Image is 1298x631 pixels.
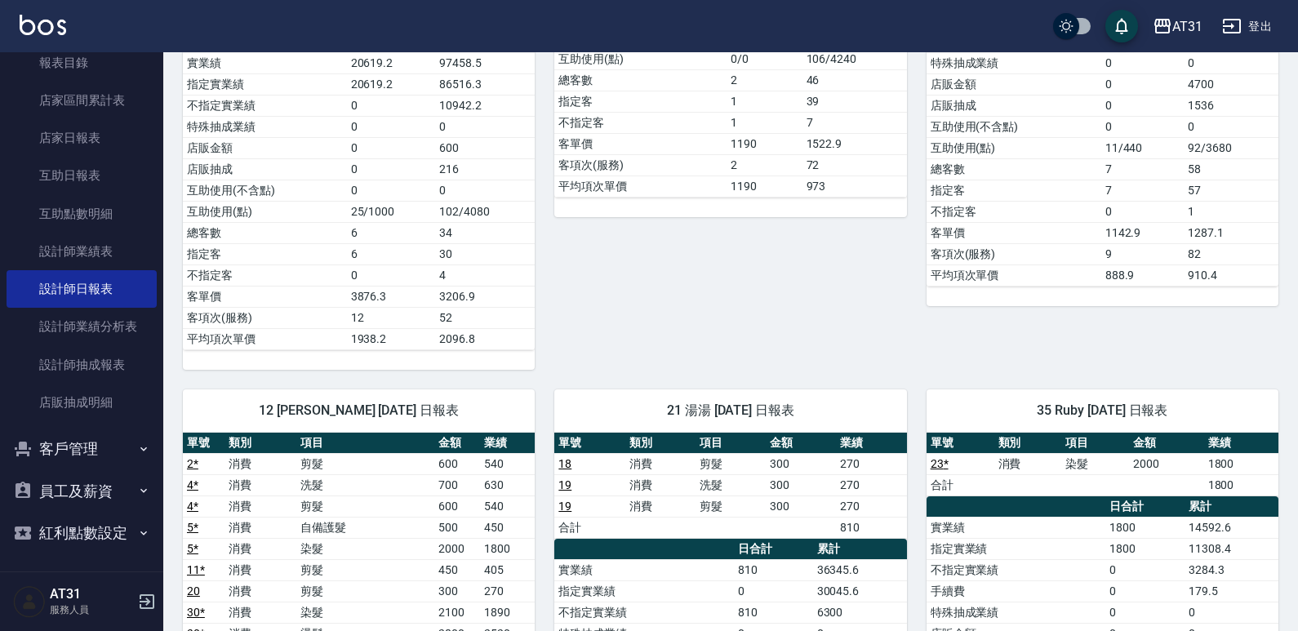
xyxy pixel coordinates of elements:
[1101,180,1184,201] td: 7
[7,512,157,554] button: 紅利點數設定
[554,559,733,580] td: 實業績
[224,495,296,517] td: 消費
[434,453,480,474] td: 600
[347,243,436,264] td: 6
[435,264,535,286] td: 4
[727,112,802,133] td: 1
[554,48,726,69] td: 互助使用(點)
[558,478,571,491] a: 19
[696,474,766,495] td: 洗髮
[554,517,625,538] td: 合計
[1204,453,1278,474] td: 1800
[734,580,813,602] td: 0
[7,82,157,119] a: 店家區間累計表
[625,474,696,495] td: 消費
[50,602,133,617] p: 服務人員
[1184,201,1278,222] td: 1
[1101,73,1184,95] td: 0
[927,264,1101,286] td: 平均項次單價
[766,433,836,454] th: 金額
[927,580,1105,602] td: 手續費
[696,433,766,454] th: 項目
[1204,474,1278,495] td: 1800
[927,243,1101,264] td: 客項次(服務)
[435,52,535,73] td: 97458.5
[813,539,907,560] th: 累計
[1216,11,1278,42] button: 登出
[1105,559,1185,580] td: 0
[836,474,906,495] td: 270
[927,201,1101,222] td: 不指定客
[1204,433,1278,454] th: 業績
[435,307,535,328] td: 52
[296,453,434,474] td: 剪髮
[1101,201,1184,222] td: 0
[1172,16,1202,37] div: AT31
[7,270,157,308] a: 設計師日報表
[480,580,535,602] td: 270
[1184,264,1278,286] td: 910.4
[347,307,436,328] td: 12
[766,495,836,517] td: 300
[927,116,1101,137] td: 互助使用(不含點)
[734,559,813,580] td: 810
[183,222,347,243] td: 總客數
[7,44,157,82] a: 報表目錄
[946,402,1259,419] span: 35 Ruby [DATE] 日報表
[554,176,726,197] td: 平均項次單價
[802,48,907,69] td: 106/4240
[625,453,696,474] td: 消費
[1105,580,1185,602] td: 0
[296,580,434,602] td: 剪髮
[927,602,1105,623] td: 特殊抽成業績
[183,264,347,286] td: 不指定客
[434,580,480,602] td: 300
[734,539,813,560] th: 日合計
[1185,559,1278,580] td: 3284.3
[836,495,906,517] td: 270
[1184,222,1278,243] td: 1287.1
[1184,243,1278,264] td: 82
[802,133,907,154] td: 1522.9
[183,32,535,350] table: a dense table
[727,133,802,154] td: 1190
[347,52,436,73] td: 20619.2
[927,222,1101,243] td: 客單價
[727,176,802,197] td: 1190
[927,433,1278,496] table: a dense table
[813,559,907,580] td: 36345.6
[1185,517,1278,538] td: 14592.6
[927,52,1101,73] td: 特殊抽成業績
[183,201,347,222] td: 互助使用(點)
[727,48,802,69] td: 0/0
[434,495,480,517] td: 600
[7,470,157,513] button: 員工及薪資
[347,137,436,158] td: 0
[183,95,347,116] td: 不指定實業績
[183,52,347,73] td: 實業績
[1185,496,1278,518] th: 累計
[554,91,726,112] td: 指定客
[480,517,535,538] td: 450
[435,158,535,180] td: 216
[1184,158,1278,180] td: 58
[202,402,515,419] span: 12 [PERSON_NAME] [DATE] 日報表
[1184,180,1278,201] td: 57
[696,495,766,517] td: 剪髮
[554,154,726,176] td: 客項次(服務)
[13,585,46,618] img: Person
[1185,580,1278,602] td: 179.5
[1101,158,1184,180] td: 7
[224,602,296,623] td: 消費
[480,433,535,454] th: 業績
[480,538,535,559] td: 1800
[1184,95,1278,116] td: 1536
[183,286,347,307] td: 客單價
[435,222,535,243] td: 34
[347,95,436,116] td: 0
[696,453,766,474] td: 剪髮
[1101,95,1184,116] td: 0
[296,433,434,454] th: 項目
[1105,517,1185,538] td: 1800
[625,433,696,454] th: 類別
